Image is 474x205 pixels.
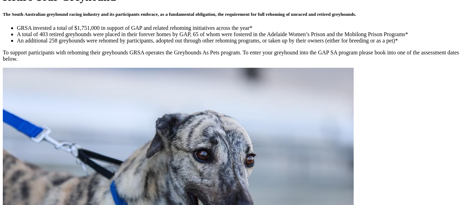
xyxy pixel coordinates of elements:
li: A total of 403 retired greyhounds were placed in their forever homes by GAP, 65 of whom were fost... [17,31,471,38]
p: To support participants with rehoming their greyhounds GRSA operates the Greyhounds As Pets progr... [3,49,471,62]
li: An additional 258 greyhounds were rehomed by participants, adopted out through other rehoming pro... [17,38,471,44]
h5: The South Australian greyhound racing industry and its participants embrace, as a fundamental obl... [3,12,471,17]
li: GRSA invested a total of $1,751,000 in support of GAP and related rehoming initiatives across the... [17,25,471,31]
